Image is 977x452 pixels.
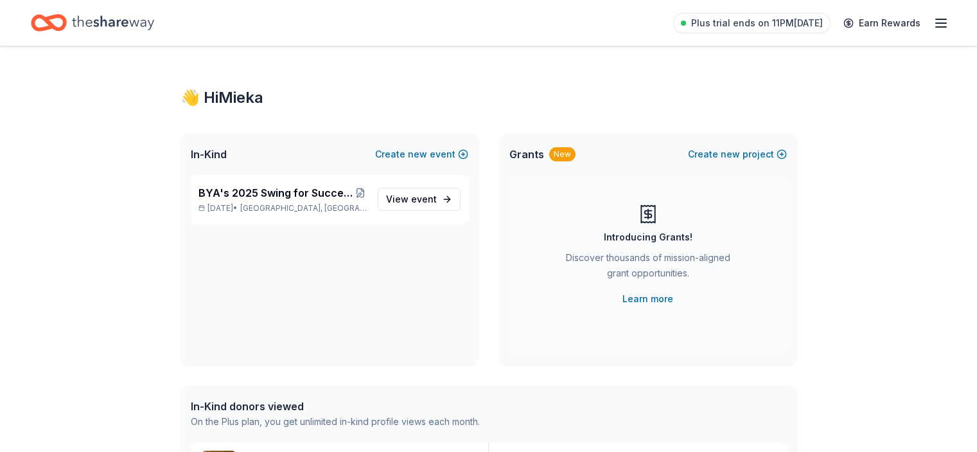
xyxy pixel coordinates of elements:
[622,291,673,307] a: Learn more
[191,414,480,429] div: On the Plus plan, you get unlimited in-kind profile views each month.
[673,13,831,33] a: Plus trial ends on 11PM[DATE]
[688,147,787,162] button: Createnewproject
[408,147,427,162] span: new
[836,12,928,35] a: Earn Rewards
[561,250,735,286] div: Discover thousands of mission-aligned grant opportunities.
[386,192,437,207] span: View
[31,8,154,38] a: Home
[411,194,437,204] span: event
[180,87,797,108] div: 👋 Hi Mieka
[240,203,367,213] span: [GEOGRAPHIC_DATA], [GEOGRAPHIC_DATA]
[691,15,823,31] span: Plus trial ends on 11PM[DATE]
[198,203,367,213] p: [DATE] •
[604,230,692,245] div: Introducing Grants!
[721,147,740,162] span: new
[378,188,461,211] a: View event
[198,185,353,201] span: BYA's 2025 Swing for Success Charity Golf Tournament
[509,147,544,162] span: Grants
[549,147,576,161] div: New
[191,399,480,414] div: In-Kind donors viewed
[191,147,227,162] span: In-Kind
[375,147,468,162] button: Createnewevent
